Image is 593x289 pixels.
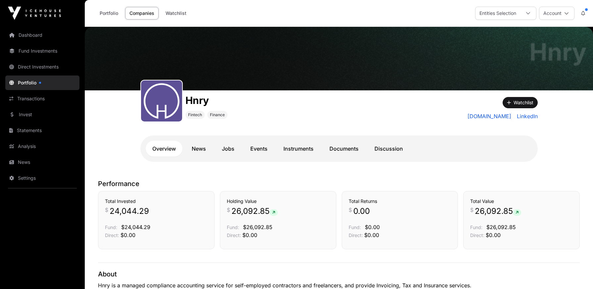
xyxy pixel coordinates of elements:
a: Events [244,141,274,157]
span: Fund: [105,224,117,230]
a: Analysis [5,139,79,154]
span: $ [470,206,473,214]
h3: Total Invested [105,198,208,205]
span: $0.00 [364,232,379,238]
a: Watchlist [161,7,191,20]
span: $24,044.29 [121,224,150,230]
span: $26,092.85 [486,224,516,230]
span: 24,044.29 [110,206,149,217]
button: Account [539,7,574,20]
span: Fund: [227,224,239,230]
h3: Total Value [470,198,573,205]
a: [DOMAIN_NAME] [468,112,512,120]
span: Direct: [470,232,484,238]
h1: Hnry [185,94,227,106]
span: $0.00 [486,232,501,238]
a: Direct Investments [5,60,79,74]
h3: Holding Value [227,198,329,205]
span: Fund: [349,224,361,230]
a: Overview [146,141,182,157]
a: Transactions [5,91,79,106]
span: $0.00 [121,232,135,238]
a: Documents [323,141,365,157]
h1: Hnry [529,40,586,64]
button: Watchlist [503,97,538,108]
a: Portfolio [95,7,123,20]
a: Statements [5,123,79,138]
a: Fund Investments [5,44,79,58]
img: Icehouse Ventures Logo [8,7,61,20]
a: Companies [125,7,159,20]
h3: Total Returns [349,198,451,205]
a: Settings [5,171,79,185]
span: Direct: [105,232,119,238]
span: Fund: [470,224,482,230]
span: $ [227,206,230,214]
span: $0.00 [242,232,257,238]
span: 0.00 [353,206,370,217]
p: About [98,269,580,279]
iframe: Chat Widget [560,257,593,289]
span: $ [105,206,108,214]
span: $26,092.85 [243,224,272,230]
span: 26,092.85 [231,206,278,217]
a: Jobs [215,141,241,157]
a: Invest [5,107,79,122]
a: News [5,155,79,169]
span: $ [349,206,352,214]
span: Direct: [349,232,363,238]
span: Fintech [188,112,202,118]
a: LinkedIn [514,112,538,120]
nav: Tabs [146,141,532,157]
a: Portfolio [5,75,79,90]
span: $0.00 [365,224,380,230]
span: Finance [210,112,225,118]
img: Hnry.svg [144,83,179,119]
span: 26,092.85 [475,206,521,217]
a: News [185,141,213,157]
a: Dashboard [5,28,79,42]
p: Performance [98,179,580,188]
span: Direct: [227,232,241,238]
div: Entities Selection [475,7,520,20]
img: Hnry [85,27,593,90]
a: Discussion [368,141,410,157]
a: Instruments [277,141,320,157]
